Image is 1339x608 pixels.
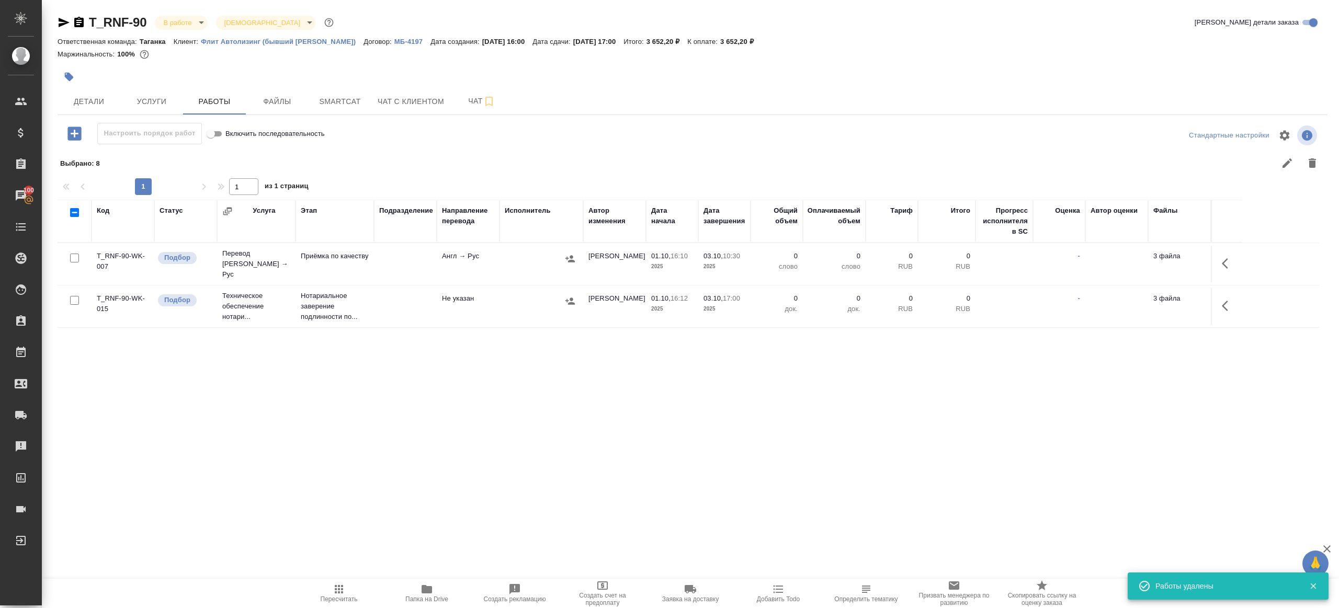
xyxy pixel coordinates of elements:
span: Скопировать ссылку на оценку заказа [1004,592,1080,606]
button: Здесь прячутся важные кнопки [1216,251,1241,276]
div: Можно подбирать исполнителей [157,293,212,307]
div: Можно подбирать исполнителей [157,251,212,265]
div: Тариф [890,205,913,216]
button: Скопировать ссылку [73,16,85,29]
span: Чат с клиентом [378,95,444,108]
td: [PERSON_NAME] [583,246,646,282]
p: [DATE] 17:00 [573,38,624,45]
button: Создать счет на предоплату [559,579,646,608]
div: Файлы [1153,205,1177,216]
p: Таганка [140,38,174,45]
p: док. [808,304,860,314]
p: К оплате: [687,38,720,45]
button: Заявка на доставку [646,579,734,608]
a: - [1078,294,1080,302]
p: 03.10, [703,294,723,302]
p: Флит Автолизинг (бывший [PERSON_NAME]) [201,38,364,45]
div: Дата начала [651,205,693,226]
p: RUB [871,304,913,314]
p: 0 [923,293,970,304]
a: T_RNF-90 [89,15,146,29]
span: 🙏 [1307,553,1324,575]
span: Папка на Drive [405,595,448,603]
span: Призвать менеджера по развитию [916,592,992,606]
button: Определить тематику [822,579,910,608]
div: Оценка [1055,205,1080,216]
div: Автор изменения [588,205,641,226]
div: Исполнитель [505,205,551,216]
button: Назначить [562,293,578,309]
div: Оплачиваемый объем [808,205,860,226]
p: 0 [756,251,798,261]
p: 0 [871,251,913,261]
p: Дата создания: [430,38,482,45]
span: [PERSON_NAME] детали заказа [1195,17,1299,28]
div: Работы удалены [1155,581,1293,591]
p: 01.10, [651,294,671,302]
p: 2025 [651,261,693,272]
p: 3 файла [1153,251,1206,261]
span: Определить тематику [834,595,898,603]
div: В работе [216,16,316,30]
span: Посмотреть информацию [1297,125,1319,145]
p: 0 [808,251,860,261]
span: Добавить Todo [757,595,800,603]
p: 17:00 [723,294,740,302]
p: 2025 [703,304,745,314]
div: Автор оценки [1091,205,1138,216]
span: Выбрано : 8 [60,159,100,167]
p: 100% [117,50,138,58]
svg: Подписаться [483,95,495,108]
p: Клиент: [174,38,201,45]
button: Добавить работу [60,123,89,144]
p: 01.10, [651,252,671,260]
p: 3 652,20 ₽ [646,38,688,45]
button: Папка на Drive [383,579,471,608]
span: из 1 страниц [265,180,309,195]
p: Ответственная команда: [58,38,140,45]
a: - [1078,252,1080,260]
div: split button [1186,128,1272,144]
span: Создать рекламацию [484,595,546,603]
button: Доп статусы указывают на важность/срочность заказа [322,16,336,29]
div: Услуга [253,205,275,216]
p: 0 [871,293,913,304]
span: 100 [17,185,41,196]
span: Настроить таблицу [1272,123,1297,148]
span: Создать счет на предоплату [565,592,640,606]
p: Итого: [623,38,646,45]
button: 0.00 RUB; [138,48,151,61]
p: RUB [923,304,970,314]
button: Скопировать ссылку на оценку заказа [998,579,1086,608]
p: слово [808,261,860,272]
p: 16:12 [671,294,688,302]
span: Детали [64,95,114,108]
span: Пересчитать [321,595,358,603]
p: 3 652,20 ₽ [720,38,762,45]
button: Создать рекламацию [471,579,559,608]
p: 3 файла [1153,293,1206,304]
p: Маржинальность: [58,50,117,58]
p: МБ-4197 [394,38,430,45]
button: Сгруппировать [222,206,233,216]
p: Договор: [364,38,394,45]
p: Подбор [164,253,190,263]
p: [DATE] 16:00 [482,38,533,45]
button: Назначить [562,251,578,267]
p: Приёмка по качеству [301,251,369,261]
div: Код [97,205,109,216]
span: Чат [457,95,507,108]
span: Smartcat [315,95,365,108]
button: Добавить тэг [58,65,81,88]
span: Работы [189,95,240,108]
td: [PERSON_NAME] [583,288,646,325]
button: Здесь прячутся важные кнопки [1216,293,1241,318]
p: 16:10 [671,252,688,260]
td: T_RNF-90-WK-007 [92,246,154,282]
p: 0 [756,293,798,304]
p: 0 [808,293,860,304]
p: 03.10, [703,252,723,260]
button: Удалить [1300,151,1325,176]
div: Этап [301,205,317,216]
td: Техническое обеспечение нотари... [217,285,296,327]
